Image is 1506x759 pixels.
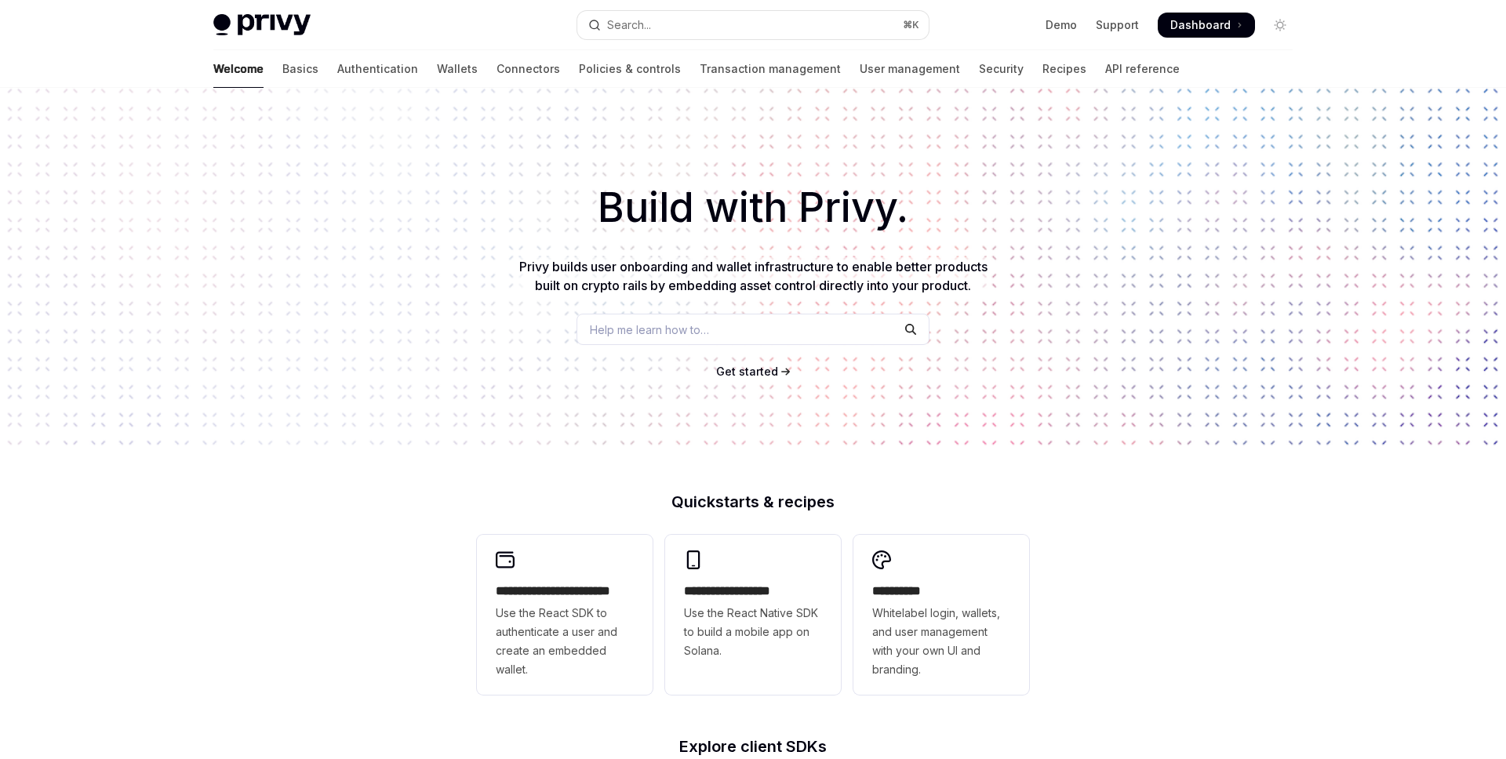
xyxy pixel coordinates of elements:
button: Toggle dark mode [1268,13,1293,38]
a: Welcome [213,50,264,88]
a: API reference [1105,50,1180,88]
span: Privy builds user onboarding and wallet infrastructure to enable better products built on crypto ... [519,259,988,293]
a: Support [1096,17,1139,33]
a: Authentication [337,50,418,88]
a: Connectors [497,50,560,88]
img: light logo [213,14,311,36]
a: Wallets [437,50,478,88]
span: Whitelabel login, wallets, and user management with your own UI and branding. [872,604,1010,679]
span: Use the React SDK to authenticate a user and create an embedded wallet. [496,604,634,679]
a: Recipes [1042,50,1086,88]
a: Policies & controls [579,50,681,88]
span: Use the React Native SDK to build a mobile app on Solana. [684,604,822,660]
span: ⌘ K [903,19,919,31]
a: Security [979,50,1024,88]
h1: Build with Privy. [25,177,1481,238]
span: Dashboard [1170,17,1231,33]
h2: Explore client SDKs [477,739,1029,754]
a: **** *****Whitelabel login, wallets, and user management with your own UI and branding. [853,535,1029,695]
span: Help me learn how to… [590,321,709,338]
button: Open search [577,11,929,39]
span: Get started [716,365,778,378]
div: Search... [607,16,651,34]
h2: Quickstarts & recipes [477,494,1029,510]
a: Basics [282,50,318,88]
a: Dashboard [1158,13,1255,38]
a: User management [860,50,960,88]
a: Transaction management [700,50,841,88]
a: Demo [1046,17,1077,33]
a: **** **** **** ***Use the React Native SDK to build a mobile app on Solana. [665,535,841,695]
a: Get started [716,364,778,379]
